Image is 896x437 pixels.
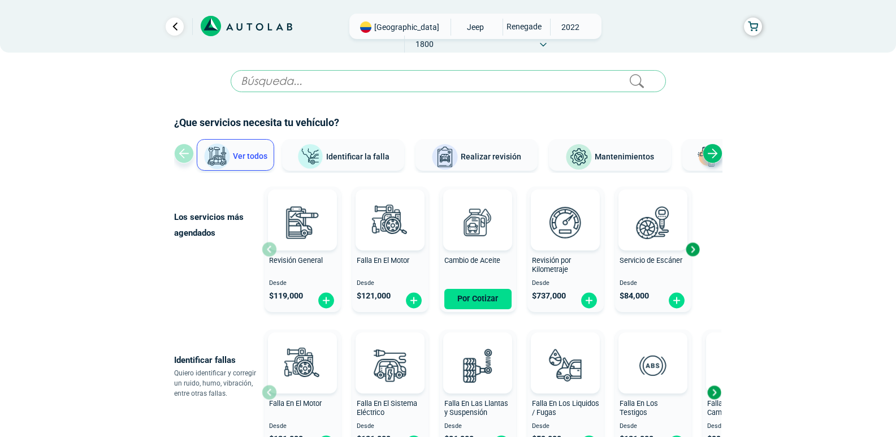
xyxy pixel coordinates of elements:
[540,340,590,390] img: diagnostic_gota-de-sangre-v3.svg
[565,144,592,171] img: Mantenimientos
[269,280,336,287] span: Desde
[551,19,591,36] span: 2022
[415,139,538,171] button: Realizar revisión
[705,384,722,401] div: Next slide
[461,152,521,161] span: Realizar revisión
[615,187,691,312] button: Servicio de Escáner Desde $84,000
[636,192,670,226] img: AD0BCuuxAAAAAElFTkSuQmCC
[373,192,407,226] img: AD0BCuuxAAAAAElFTkSuQmCC
[628,197,678,247] img: escaner-v3.svg
[357,399,417,417] span: Falla En El Sistema Eléctrico
[269,256,323,265] span: Revisión General
[405,36,445,53] span: 1800
[440,187,516,312] button: Cambio de Aceite Por Cotizar
[285,192,319,226] img: AD0BCuuxAAAAAElFTkSuQmCC
[269,291,303,301] span: $ 119,000
[360,21,371,33] img: Flag of COLOMBIA
[503,19,543,34] span: RENEGADE
[444,256,500,265] span: Cambio de Aceite
[456,19,496,36] span: JEEP
[684,241,701,258] div: Next slide
[532,399,599,417] span: Falla En Los Liquidos / Fugas
[357,256,409,265] span: Falla En El Motor
[548,335,582,369] img: AD0BCuuxAAAAAElFTkSuQmCC
[278,340,327,390] img: diagnostic_engine-v3.svg
[444,423,512,430] span: Desde
[595,152,654,161] span: Mantenimientos
[431,144,458,171] img: Realizar revisión
[716,340,765,390] img: diagnostic_caja-de-cambios-v3.svg
[317,292,335,309] img: fi_plus-circle2.svg
[461,192,495,226] img: AD0BCuuxAAAAAElFTkSuQmCC
[703,144,722,163] div: Next slide
[694,144,721,171] img: Latonería y Pintura
[453,340,503,390] img: diagnostic_suspension-v3.svg
[357,280,424,287] span: Desde
[174,209,262,241] p: Los servicios más agendados
[285,335,319,369] img: AD0BCuuxAAAAAElFTkSuQmCC
[174,115,722,130] h2: ¿Que servicios necesita tu vehículo?
[405,292,423,309] img: fi_plus-circle2.svg
[580,292,598,309] img: fi_plus-circle2.svg
[707,423,774,430] span: Desde
[357,423,424,430] span: Desde
[707,399,767,417] span: Falla En La Caja de Cambio
[668,292,686,309] img: fi_plus-circle2.svg
[620,423,687,430] span: Desde
[197,139,274,171] button: Ver todos
[269,399,322,408] span: Falla En El Motor
[532,280,599,287] span: Desde
[352,187,428,312] button: Falla En El Motor Desde $121,000
[166,18,184,36] a: Ir al paso anterior
[326,152,389,161] span: Identificar la falla
[174,368,262,399] p: Quiero identificar y corregir un ruido, humo, vibración, entre otras fallas.
[527,187,604,312] button: Revisión por Kilometraje Desde $737,000
[620,280,687,287] span: Desde
[297,144,324,170] img: Identificar la falla
[269,423,336,430] span: Desde
[204,143,231,170] img: Ver todos
[444,289,512,309] button: Por Cotizar
[373,335,407,369] img: AD0BCuuxAAAAAElFTkSuQmCC
[549,139,671,171] button: Mantenimientos
[532,291,566,301] span: $ 737,000
[174,352,262,368] p: Identificar fallas
[620,291,649,301] span: $ 84,000
[461,335,495,369] img: AD0BCuuxAAAAAElFTkSuQmCC
[282,139,404,171] button: Identificar la falla
[444,399,508,417] span: Falla En Las Llantas y Suspensión
[365,197,415,247] img: diagnostic_engine-v3.svg
[620,399,658,417] span: Falla En Los Testigos
[540,197,590,247] img: revision_por_kilometraje-v3.svg
[278,197,327,247] img: revision_general-v3.svg
[628,340,678,390] img: diagnostic_diagnostic_abs-v3.svg
[453,197,503,247] img: cambio_de_aceite-v3.svg
[548,192,582,226] img: AD0BCuuxAAAAAElFTkSuQmCC
[233,152,267,161] span: Ver todos
[265,187,341,312] button: Revisión General Desde $119,000
[532,423,599,430] span: Desde
[620,256,682,265] span: Servicio de Escáner
[231,70,666,92] input: Búsqueda...
[357,291,391,301] span: $ 121,000
[636,335,670,369] img: AD0BCuuxAAAAAElFTkSuQmCC
[365,340,415,390] img: diagnostic_bombilla-v3.svg
[532,256,571,274] span: Revisión por Kilometraje
[374,21,439,33] span: [GEOGRAPHIC_DATA]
